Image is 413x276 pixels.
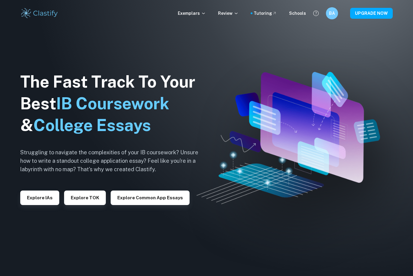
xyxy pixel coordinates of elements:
[20,191,59,205] button: Explore IAs
[64,191,106,205] button: Explore TOK
[64,194,106,200] a: Explore TOK
[329,10,336,17] h6: BA
[20,194,59,200] a: Explore IAs
[311,8,321,18] button: Help and Feedback
[20,71,208,136] h1: The Fast Track To Your Best &
[56,94,169,113] span: IB Coursework
[33,116,151,135] span: College Essays
[20,7,59,19] img: Clastify logo
[197,72,380,204] img: Clastify hero
[289,10,306,17] a: Schools
[20,148,208,174] h6: Struggling to navigate the complexities of your IB coursework? Unsure how to write a standout col...
[350,8,393,19] button: UPGRADE NOW
[111,191,190,205] button: Explore Common App essays
[178,10,206,17] p: Exemplars
[218,10,239,17] p: Review
[326,7,338,19] button: BA
[254,10,277,17] a: Tutoring
[111,194,190,200] a: Explore Common App essays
